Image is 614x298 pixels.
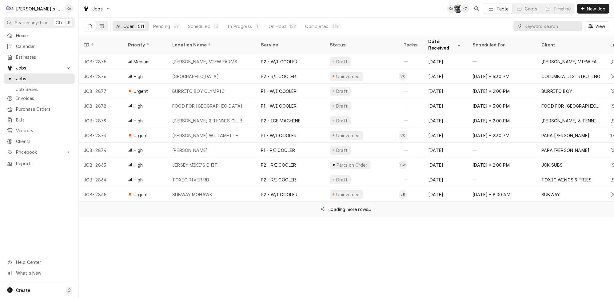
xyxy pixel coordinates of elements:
[399,72,407,81] div: Valente Castillo's Avatar
[261,58,297,65] div: P2 - W/I COOLER
[496,6,508,12] div: Table
[335,117,349,124] div: Draft
[134,73,143,80] span: High
[4,136,75,146] a: Clients
[172,147,208,153] div: [PERSON_NAME]
[4,268,75,278] a: Go to What's New
[4,30,75,41] a: Home
[336,73,361,80] div: Uninvoiced
[261,117,301,124] div: P2 - ICE MACHINE
[261,147,295,153] div: P1 - R/I COOLER
[541,147,589,153] div: PAPA [PERSON_NAME]
[335,58,349,65] div: Draft
[214,23,218,30] div: 13
[468,98,536,113] div: [DATE] • 3:00 PM
[4,257,75,267] a: Go to Help Center
[65,4,73,13] div: KA
[423,187,468,202] div: [DATE]
[447,4,455,13] div: KA
[56,19,64,26] span: Ctrl
[553,6,571,12] div: Timeline
[4,147,75,157] a: Go to Pricebook
[16,288,30,293] span: Create
[172,117,242,124] div: [PERSON_NAME] & TENNIS CLUB
[332,23,339,30] div: 319
[289,23,296,30] div: 129
[399,161,407,169] div: CW
[4,17,75,28] button: Search anythingCtrlK
[79,98,123,113] div: JOB-2878
[541,103,600,109] div: FOOD FOR [GEOGRAPHIC_DATA]
[586,6,607,12] span: New Job
[172,73,219,80] div: [GEOGRAPHIC_DATA]
[92,6,103,12] span: Jobs
[134,58,150,65] span: Medium
[261,103,297,109] div: P1 - W/I COOLER
[68,287,71,293] span: C
[16,43,72,50] span: Calendar
[134,103,143,109] span: High
[16,54,72,60] span: Estimates
[428,38,457,51] div: Date Received
[423,157,468,172] div: [DATE]
[79,69,123,84] div: JOB-2876
[399,131,407,140] div: Valente Castillo's Avatar
[335,147,349,153] div: Draft
[174,23,179,30] div: 49
[116,23,134,30] div: All Open
[79,157,123,172] div: JOB-2863
[468,54,536,69] div: —
[188,23,210,30] div: Scheduled
[84,42,117,48] div: ID
[305,23,328,30] div: Completed
[79,143,123,157] div: JOB-2874
[423,128,468,143] div: [DATE]
[468,69,536,84] div: [DATE] • 5:30 PM
[525,6,537,12] div: Cards
[4,115,75,125] a: Bills
[79,113,123,128] div: JOB-2879
[81,4,113,14] a: Go to Jobs
[261,162,296,168] div: P2 - R/I COOLER
[336,162,368,168] div: Parts on Order
[399,131,407,140] div: VC
[261,88,297,94] div: P1 - W/I COOLER
[423,54,468,69] div: [DATE]
[399,190,407,199] div: Jeff Rue's Avatar
[6,4,14,13] div: Clay's Refrigeration's Avatar
[336,132,361,139] div: Uninvoiced
[79,172,123,187] div: JOB-2864
[16,127,72,134] span: Vendors
[399,143,423,157] div: —
[423,69,468,84] div: [DATE]
[329,206,371,213] div: Loading more rows...
[16,138,72,145] span: Clients
[172,132,238,139] div: [PERSON_NAME] WILLAMETTE
[134,88,148,94] span: Urgent
[261,73,296,80] div: P2 - R/I COOLER
[468,172,536,187] div: —
[447,4,455,13] div: Korey Austin's Avatar
[16,65,62,71] span: Jobs
[472,42,530,48] div: Scheduled For
[16,106,72,112] span: Purchase Orders
[541,162,563,168] div: JCK SUBS
[399,98,423,113] div: —
[399,190,407,199] div: JR
[79,54,123,69] div: JOB-2875
[468,128,536,143] div: [DATE] • 2:30 PM
[399,54,423,69] div: —
[172,191,212,198] div: SUBWAY MOHAWK
[134,132,148,139] span: Urgent
[330,42,393,48] div: Status
[404,42,418,48] div: Techs
[468,84,536,98] div: [DATE] • 2:00 PM
[172,177,209,183] div: TOXIC RIVER RD
[16,86,72,93] span: Job Series
[227,23,252,30] div: In Progress
[172,88,225,94] div: BURRITO BOY OLYMPIC
[468,187,536,202] div: [DATE] • 8:00 AM
[16,160,72,167] span: Reports
[134,191,148,198] span: Urgent
[79,187,123,202] div: JOB-2865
